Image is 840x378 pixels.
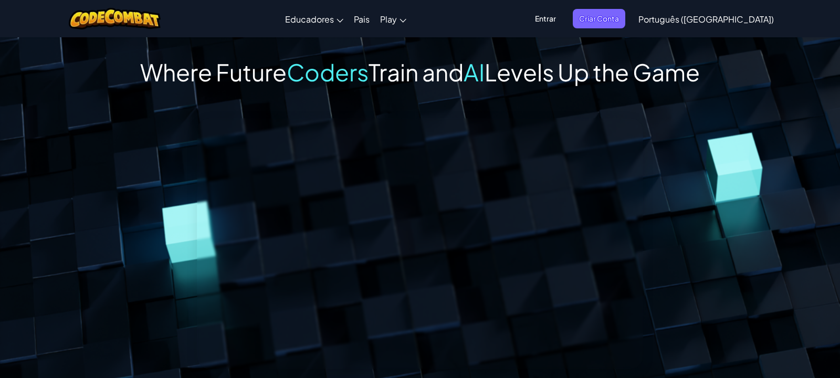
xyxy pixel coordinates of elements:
img: CodeCombat logo [69,8,161,29]
a: Pais [349,5,375,33]
span: Coders [287,57,369,87]
a: Português ([GEOGRAPHIC_DATA]) [633,5,779,33]
a: Educadores [280,5,349,33]
button: Entrar [529,9,562,28]
button: Criar Conta [573,9,625,28]
span: Educadores [285,14,334,25]
span: AI [464,57,485,87]
span: Play [380,14,397,25]
a: Play [375,5,412,33]
span: Train and [369,57,464,87]
span: Português ([GEOGRAPHIC_DATA]) [638,14,774,25]
span: Levels Up the Game [485,57,700,87]
span: Where Future [140,57,287,87]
